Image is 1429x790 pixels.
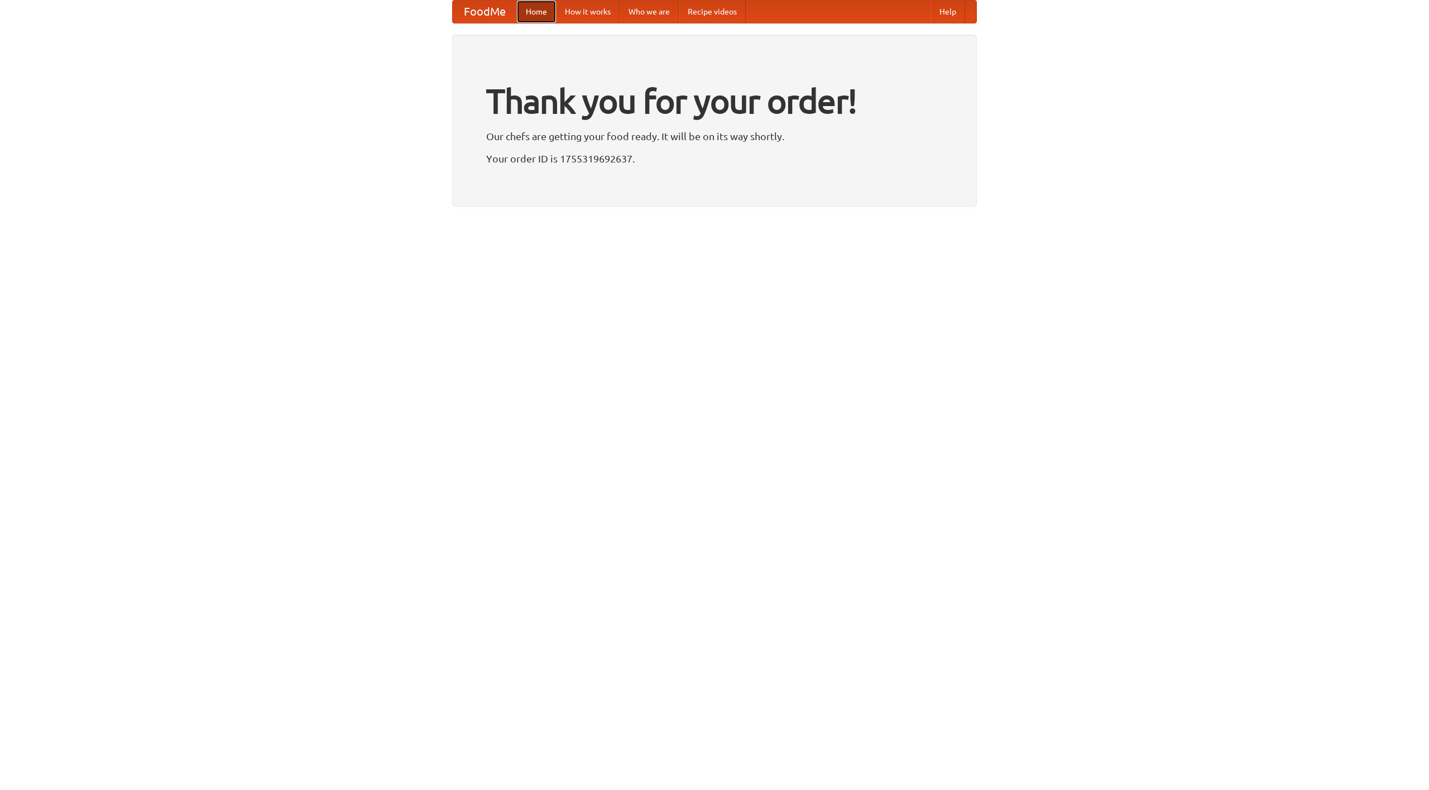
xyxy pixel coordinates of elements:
[486,74,943,128] h1: Thank you for your order!
[517,1,556,23] a: Home
[453,1,517,23] a: FoodMe
[486,128,943,145] p: Our chefs are getting your food ready. It will be on its way shortly.
[931,1,965,23] a: Help
[620,1,679,23] a: Who we are
[679,1,746,23] a: Recipe videos
[486,150,943,167] p: Your order ID is 1755319692637.
[556,1,620,23] a: How it works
